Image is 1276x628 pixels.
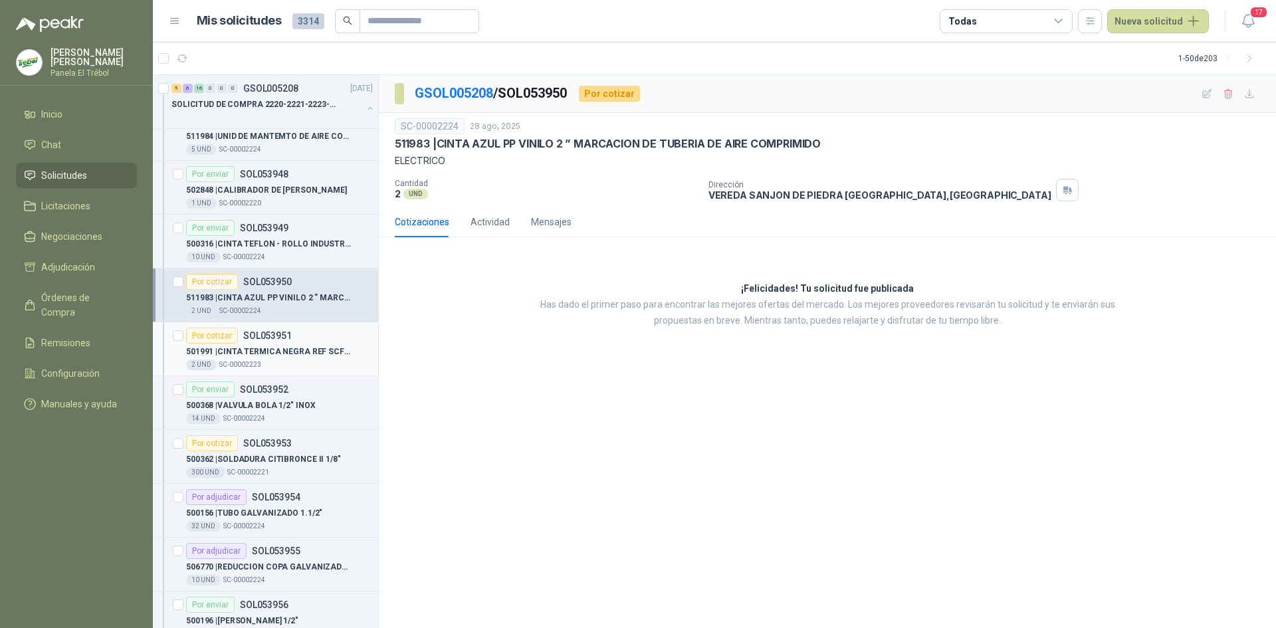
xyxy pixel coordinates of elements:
div: Mensajes [531,215,572,229]
div: Todas [948,14,976,29]
span: Negociaciones [41,229,102,244]
p: SOL053953 [243,439,292,448]
p: SOL053948 [240,169,288,179]
div: Por enviar [186,220,235,236]
p: 500196 | [PERSON_NAME] 1/2" [186,615,298,627]
p: SOL053949 [240,223,288,233]
span: Adjudicación [41,260,95,274]
div: UND [403,189,428,199]
a: Chat [16,132,137,157]
p: SOL053956 [240,600,288,609]
div: Por cotizar [186,328,238,344]
p: [DATE] [350,82,373,95]
a: 5 6 16 0 0 0 GSOL005208[DATE] SOLICITUD DE COMPRA 2220-2221-2223-2224 [171,80,375,123]
p: SC-00002220 [219,198,261,209]
a: Por adjudicarSOL053954500156 |TUBO GALVANIZADO 1.1/2"32 UNDSC-00002224 [153,484,378,538]
p: SOL053955 [252,546,300,556]
a: Órdenes de Compra [16,285,137,325]
span: Manuales y ayuda [41,397,117,411]
p: 500156 | TUBO GALVANIZADO 1.1/2" [186,507,322,520]
div: 32 UND [186,521,221,532]
a: Por enviarSOL053948502848 |CALIBRADOR DE [PERSON_NAME]1 UNDSC-00002220 [153,161,378,215]
span: Configuración [41,366,100,381]
p: 506770 | REDUCCION COPA GALVANIZADA 1.1/2 X 1/2" [186,561,352,574]
div: 5 [171,84,181,93]
div: 16 [194,84,204,93]
p: SOL053954 [252,492,300,502]
div: 6 [183,84,193,93]
a: Por cotizarSOL053951501991 |CINTA TERMICA NEGRA REF SCF ANCHO 50 MM2 UNDSC-00002223 [153,322,378,376]
span: 17 [1249,6,1268,19]
div: 10 UND [186,252,221,262]
a: Manuales y ayuda [16,391,137,417]
a: Remisiones [16,330,137,356]
div: 1 UND [186,198,217,209]
span: Inicio [41,107,62,122]
p: SC-00002223 [219,360,261,370]
div: 0 [228,84,238,93]
p: SC-00002221 [227,467,269,478]
p: 28 ago, 2025 [470,120,520,133]
h1: Mis solicitudes [197,11,282,31]
div: 14 UND [186,413,221,424]
span: Licitaciones [41,199,90,213]
div: 300 UND [186,467,225,478]
p: SC-00002224 [223,521,265,532]
img: Logo peakr [16,16,84,32]
div: Por adjudicar [186,489,247,505]
span: Órdenes de Compra [41,290,124,320]
p: Panela El Trébol [51,69,137,77]
div: Por enviar [186,597,235,613]
p: SC-00002224 [223,252,265,262]
div: 0 [205,84,215,93]
a: Inicio [16,102,137,127]
a: Solicitudes [16,163,137,188]
div: 2 UND [186,306,217,316]
div: Actividad [471,215,510,229]
p: Cantidad [395,179,698,188]
p: GSOL005208 [243,84,298,93]
div: 1 - 50 de 203 [1178,48,1260,69]
p: SOL053950 [243,277,292,286]
p: ELECTRICO [395,154,1260,168]
span: Chat [41,138,61,152]
a: Por enviarSOL053947511984 |UNID DE MANTEMTO DE AIRE COMPRIDO 1/2 STD 150 PSI(FILTRO LUBRIC Y REGU... [153,107,378,161]
span: search [343,16,352,25]
p: 500368 | VALVULA BOLA 1/2" INOX [186,399,315,412]
h3: ¡Felicidades! Tu solicitud fue publicada [741,281,914,297]
a: Por enviarSOL053949500316 |CINTA TEFLON - ROLLO INDUSTRIAL10 UNDSC-00002224 [153,215,378,268]
button: Nueva solicitud [1107,9,1209,33]
a: GSOL005208 [415,85,493,101]
p: / SOL053950 [415,83,568,104]
span: 3314 [292,13,324,29]
div: Por enviar [186,381,235,397]
div: 10 UND [186,575,221,585]
p: SOL053951 [243,331,292,340]
p: 500316 | CINTA TEFLON - ROLLO INDUSTRIAL [186,238,352,251]
p: 500362 | SOLDADURA CITIBRONCE II 1/8" [186,453,341,466]
a: Negociaciones [16,224,137,249]
p: 502848 | CALIBRADOR DE [PERSON_NAME] [186,184,347,197]
p: 511983 | CINTA AZUL PP VINILO 2 ” MARCACION DE TUBERIA DE AIRE COMPRIMIDO [395,137,821,151]
p: 2 [395,188,401,199]
div: Por adjudicar [186,543,247,559]
a: Licitaciones [16,193,137,219]
a: Por cotizarSOL053953500362 |SOLDADURA CITIBRONCE II 1/8"300 UNDSC-00002221 [153,430,378,484]
p: SC-00002224 [219,306,261,316]
a: Por cotizarSOL053950511983 |CINTA AZUL PP VINILO 2 ” MARCACION DE TUBERIA DE AIRE COMPRIMIDO2 UND... [153,268,378,322]
button: 17 [1236,9,1260,33]
div: Por cotizar [186,274,238,290]
p: SC-00002224 [223,575,265,585]
div: 0 [217,84,227,93]
div: Cotizaciones [395,215,449,229]
p: SC-00002224 [223,413,265,424]
div: 2 UND [186,360,217,370]
a: Configuración [16,361,137,386]
img: Company Logo [17,50,42,75]
p: 511984 | UNID DE MANTEMTO DE AIRE COMPRIDO 1/2 STD 150 PSI(FILTRO LUBRIC Y REGULA) [186,130,352,143]
p: Has dado el primer paso para encontrar las mejores ofertas del mercado. Los mejores proveedores r... [522,297,1133,329]
div: Por enviar [186,166,235,182]
a: Adjudicación [16,255,137,280]
span: Remisiones [41,336,90,350]
div: Por cotizar [579,86,640,102]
